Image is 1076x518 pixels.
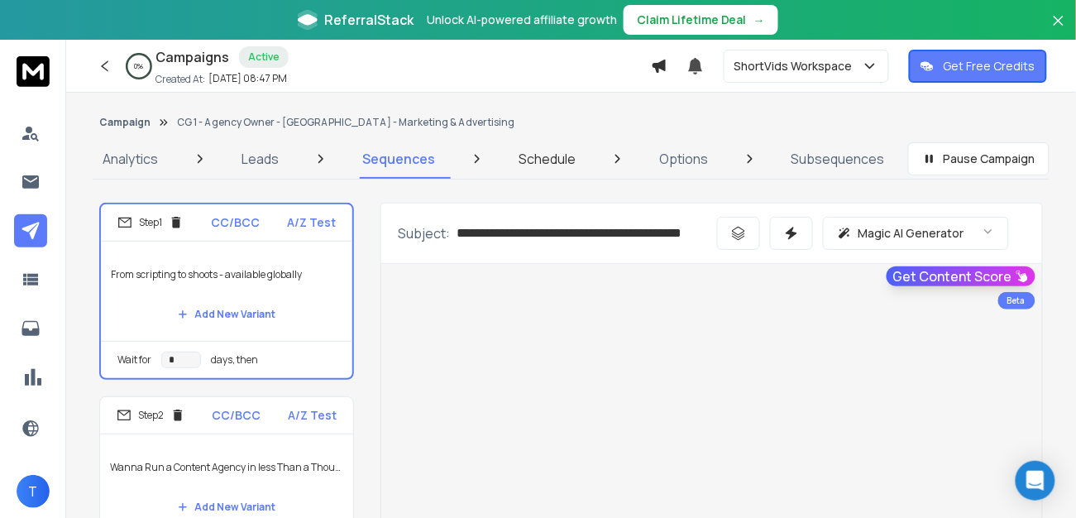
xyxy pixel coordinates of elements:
p: Subject: [398,223,450,243]
a: Subsequences [782,139,895,179]
button: Claim Lifetime Deal→ [624,5,778,35]
p: Options [659,149,708,169]
p: From scripting to shoots - available globally [111,252,342,298]
button: Magic AI Generator [823,217,1009,250]
a: Schedule [509,139,586,179]
button: Get Content Score [887,266,1035,286]
p: Sequences [362,149,435,169]
p: Created At: [155,73,205,86]
p: [DATE] 08:47 PM [208,72,287,85]
p: Analytics [103,149,158,169]
p: 0 % [135,61,144,71]
div: Open Intercom Messenger [1016,461,1055,501]
li: Step1CC/BCCA/Z TestFrom scripting to shoots - available globallyAdd New VariantWait fordays, then [99,203,354,380]
p: Unlock AI-powered affiliate growth [427,12,617,28]
a: Analytics [93,139,168,179]
p: Magic AI Generator [858,225,964,242]
div: Step 1 [117,215,184,230]
a: Options [649,139,718,179]
p: days, then [211,353,258,367]
p: CC/BCC [213,407,261,424]
p: Wanna Run a Content Agency in less Than a Thousand Dollar? [110,444,343,491]
div: Active [239,46,289,68]
a: Leads [232,139,289,179]
p: CG 1 - Agency Owner - [GEOGRAPHIC_DATA] - Marketing & Advertising [177,116,514,129]
button: Pause Campaign [908,142,1050,175]
div: Beta [998,292,1035,309]
button: Add New Variant [165,298,289,331]
p: ShortVids Workspace [734,58,859,74]
p: CC/BCC [211,214,260,231]
button: T [17,475,50,508]
button: Close banner [1048,10,1069,50]
span: ReferralStack [324,10,414,30]
p: Wait for [117,353,151,367]
button: Campaign [99,116,151,129]
p: Subsequences [791,149,885,169]
p: Schedule [519,149,576,169]
p: Get Free Credits [944,58,1035,74]
div: Step 2 [117,408,185,423]
h1: Campaigns [155,47,229,67]
span: → [753,12,765,28]
p: A/Z Test [287,214,336,231]
p: A/Z Test [288,407,337,424]
a: Sequences [352,139,445,179]
p: Leads [242,149,279,169]
button: Get Free Credits [909,50,1047,83]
